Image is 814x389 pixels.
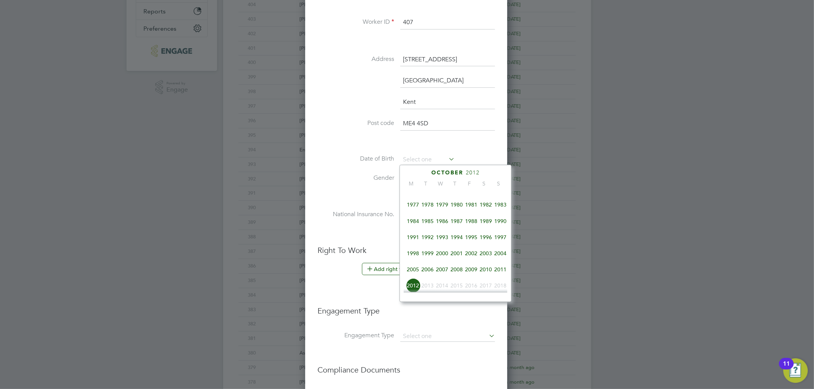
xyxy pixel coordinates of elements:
label: Engagement Type [317,332,394,340]
span: F [462,180,477,187]
span: T [418,180,433,187]
span: 1990 [493,214,508,228]
label: Date of Birth [317,155,394,163]
span: 2014 [435,278,449,293]
span: 1997 [493,230,508,245]
span: October [431,169,463,176]
span: 1988 [464,214,479,228]
span: 1982 [479,197,493,212]
span: 2016 [464,278,479,293]
span: S [491,180,506,187]
span: 1984 [406,214,420,228]
span: 1993 [435,230,449,245]
input: Address line 1 [400,53,495,67]
input: Address line 2 [400,74,495,88]
span: 1981 [464,197,479,212]
span: 1980 [449,197,464,212]
span: T [447,180,462,187]
span: 1996 [479,230,493,245]
span: 2006 [420,262,435,277]
span: 2013 [420,278,435,293]
label: Gender [317,174,394,182]
span: 2008 [449,262,464,277]
span: 2009 [464,262,479,277]
span: 1987 [449,214,464,228]
label: National Insurance No. [317,210,394,218]
span: 1995 [464,230,479,245]
span: 1989 [479,214,493,228]
h3: Right To Work [317,245,495,255]
button: Open Resource Center, 11 new notifications [783,358,808,383]
span: 2011 [493,262,508,277]
span: 1978 [420,197,435,212]
span: 2003 [479,246,493,261]
label: Address [317,55,394,63]
span: 1986 [435,214,449,228]
input: Address line 3 [400,95,495,109]
input: Select one [400,331,495,342]
div: 11 [783,364,790,374]
span: 1992 [420,230,435,245]
span: 1994 [449,230,464,245]
span: M [404,180,418,187]
input: Select one [400,154,455,166]
span: 2012 [406,278,420,293]
span: 1998 [406,246,420,261]
span: 1979 [435,197,449,212]
label: Worker ID [317,18,394,26]
span: 1977 [406,197,420,212]
button: Add right to work document [362,263,450,275]
h3: Engagement Type [317,298,495,316]
span: W [433,180,447,187]
label: Post code [317,119,394,127]
span: 2004 [493,246,508,261]
span: 1991 [406,230,420,245]
span: 1999 [420,246,435,261]
span: 2010 [479,262,493,277]
span: 1983 [493,197,508,212]
span: 2012 [466,169,480,176]
h3: Compliance Documents [317,357,495,375]
span: 2005 [406,262,420,277]
span: 2018 [493,278,508,293]
span: 2002 [464,246,479,261]
span: 2007 [435,262,449,277]
span: 2000 [435,246,449,261]
span: S [477,180,491,187]
span: 1985 [420,214,435,228]
span: 2015 [449,278,464,293]
span: 2001 [449,246,464,261]
span: 2017 [479,278,493,293]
